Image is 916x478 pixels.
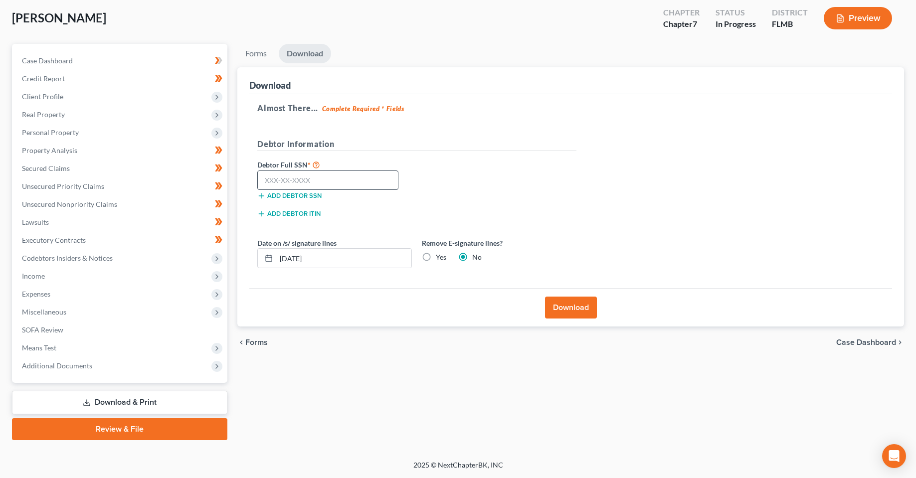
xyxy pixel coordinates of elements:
label: Remove E-signature lines? [422,238,576,248]
label: Yes [436,252,446,262]
a: Download & Print [12,391,227,414]
div: Chapter [663,18,700,30]
button: Preview [824,7,892,29]
a: Unsecured Priority Claims [14,177,227,195]
button: Download [545,297,597,319]
a: Property Analysis [14,142,227,159]
span: 7 [693,19,697,28]
div: Download [249,79,291,91]
a: Executory Contracts [14,231,227,249]
span: Lawsuits [22,218,49,226]
span: Credit Report [22,74,65,83]
label: No [472,252,482,262]
span: Unsecured Nonpriority Claims [22,200,117,208]
h5: Debtor Information [257,138,576,151]
a: Download [279,44,331,63]
button: Add debtor SSN [257,192,322,200]
a: Forms [237,44,275,63]
span: Real Property [22,110,65,119]
h5: Almost There... [257,102,884,114]
span: Expenses [22,290,50,298]
div: Chapter [663,7,700,18]
label: Debtor Full SSN [252,159,417,170]
span: Case Dashboard [22,56,73,65]
button: chevron_left Forms [237,338,281,346]
div: 2025 © NextChapterBK, INC [174,460,742,478]
span: Client Profile [22,92,63,101]
div: In Progress [716,18,756,30]
div: Status [716,7,756,18]
a: Credit Report [14,70,227,88]
span: Forms [245,338,268,346]
span: Additional Documents [22,361,92,370]
div: District [772,7,808,18]
a: Case Dashboard chevron_right [836,338,904,346]
span: Unsecured Priority Claims [22,182,104,190]
span: Personal Property [22,128,79,137]
span: Miscellaneous [22,308,66,316]
a: Review & File [12,418,227,440]
input: MM/DD/YYYY [276,249,411,268]
span: Income [22,272,45,280]
a: Case Dashboard [14,52,227,70]
span: Secured Claims [22,164,70,172]
a: Unsecured Nonpriority Claims [14,195,227,213]
a: SOFA Review [14,321,227,339]
span: Case Dashboard [836,338,896,346]
div: FLMB [772,18,808,30]
span: Means Test [22,343,56,352]
i: chevron_right [896,338,904,346]
div: Open Intercom Messenger [882,444,906,468]
span: Executory Contracts [22,236,86,244]
label: Date on /s/ signature lines [257,238,337,248]
input: XXX-XX-XXXX [257,170,398,190]
i: chevron_left [237,338,245,346]
strong: Complete Required * Fields [322,105,404,113]
a: Secured Claims [14,159,227,177]
button: Add debtor ITIN [257,210,321,218]
a: Lawsuits [14,213,227,231]
span: SOFA Review [22,325,63,334]
span: Property Analysis [22,146,77,155]
span: Codebtors Insiders & Notices [22,254,113,262]
span: [PERSON_NAME] [12,10,106,25]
